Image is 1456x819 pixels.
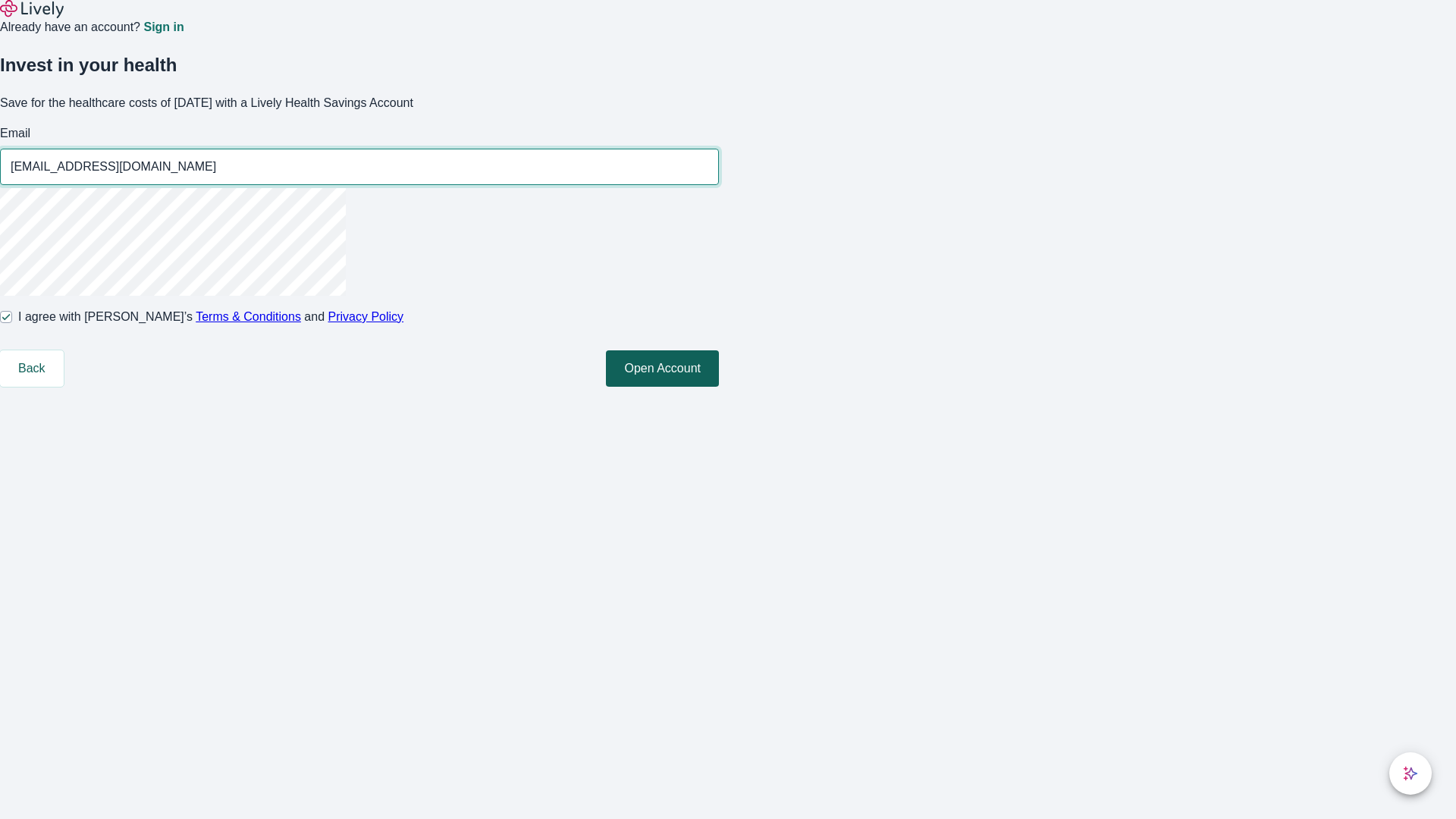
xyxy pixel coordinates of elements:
[143,21,184,33] a: Sign in
[1389,752,1432,795] button: chat
[18,308,403,326] span: I agree with [PERSON_NAME]’s and
[606,350,719,387] button: Open Account
[1403,766,1418,781] svg: Lively AI Assistant
[196,310,301,323] a: Terms & Conditions
[328,310,404,323] a: Privacy Policy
